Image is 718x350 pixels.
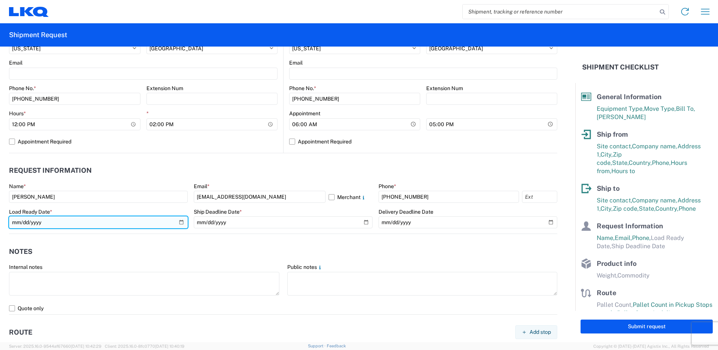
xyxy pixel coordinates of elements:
span: Company name, [632,197,677,204]
span: State, [612,159,629,166]
span: State, [639,205,655,212]
span: Email, [615,234,632,241]
span: Ship to [597,184,620,192]
label: Merchant [329,191,373,203]
span: Phone [679,205,696,212]
span: Bill To, [676,105,695,112]
span: Company name, [632,143,677,150]
span: Weight, [597,272,617,279]
input: Ext [522,191,557,203]
label: Extension Num [146,85,183,92]
span: City, [600,205,613,212]
span: [DATE] 10:40:19 [155,344,184,348]
span: Add stop [529,329,551,336]
label: Name [9,183,26,190]
h2: Notes [9,248,32,255]
label: Phone [379,183,396,190]
label: Delivery Deadline Date [379,208,433,215]
span: Country, [629,159,652,166]
span: Pallet Count, [597,301,633,308]
span: Commodity [617,272,650,279]
label: Email [194,183,210,190]
span: Site contact, [597,143,632,150]
span: Phone, [632,234,651,241]
h2: Shipment Checklist [582,63,659,72]
label: Hours [9,110,26,117]
input: Shipment, tracking or reference number [463,5,657,19]
label: Internal notes [9,264,42,270]
span: Move Type, [644,105,676,112]
span: Zip code, [613,205,639,212]
span: Pallet Count in Pickup Stops equals Pallet Count in delivery stops [597,301,712,317]
label: Ship Deadline Date [194,208,242,215]
span: Client: 2025.16.0-8fc0770 [105,344,184,348]
label: Email [9,59,23,66]
label: Phone No. [9,85,36,92]
span: [PERSON_NAME] [597,113,646,121]
label: Appointment [289,110,320,117]
span: Route [597,289,616,297]
span: Ship from [597,130,628,138]
label: Public notes [287,264,323,270]
label: Appointment Required [289,136,557,148]
span: Request Information [597,222,663,230]
button: Submit request [581,320,713,333]
label: Quote only [9,302,557,314]
span: Ship Deadline Date [611,243,665,250]
a: Support [308,344,327,348]
span: Site contact, [597,197,632,204]
span: Product info [597,259,637,267]
h2: Shipment Request [9,30,67,39]
label: Email [289,59,303,66]
label: Load Ready Date [9,208,52,215]
h2: Route [9,329,32,336]
span: Equipment Type, [597,105,644,112]
span: Name, [597,234,615,241]
button: Add stop [515,325,557,339]
label: Appointment Required [9,136,278,148]
span: Country, [655,205,679,212]
span: General Information [597,93,662,101]
a: Feedback [327,344,346,348]
span: Copyright © [DATE]-[DATE] Agistix Inc., All Rights Reserved [593,343,709,350]
span: Phone, [652,159,671,166]
span: Server: 2025.16.0-9544af67660 [9,344,101,348]
h2: Request Information [9,167,92,174]
label: Extension Num [426,85,463,92]
label: Phone No. [289,85,316,92]
span: [DATE] 10:42:29 [71,344,101,348]
span: Hours to [611,167,635,175]
span: City, [600,151,613,158]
